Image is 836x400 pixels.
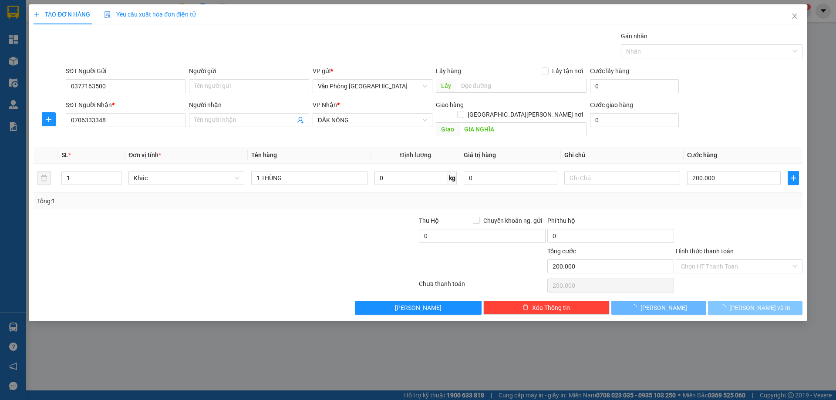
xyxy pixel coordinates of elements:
button: deleteXóa Thông tin [483,301,610,315]
span: Khác [134,171,239,185]
span: 0906 477 911 [66,38,91,54]
button: [PERSON_NAME] [611,301,706,315]
span: Giao hàng [436,101,464,108]
span: Lấy [436,79,456,93]
img: icon [104,11,111,18]
span: Cước hàng [687,151,717,158]
th: Ghi chú [561,147,684,164]
span: Giá trị hàng [464,151,496,158]
label: Gán nhãn [621,33,647,40]
span: Lấy hàng [436,67,461,74]
div: Người gửi [189,66,309,76]
span: Tên hàng [251,151,277,158]
div: Người nhận [189,100,309,110]
input: Cước giao hàng [590,113,679,127]
span: Thu Hộ [419,217,439,224]
span: close [791,13,798,20]
div: SĐT Người Gửi [66,66,185,76]
span: delete [522,304,529,311]
span: Lấy tận nơi [549,66,587,76]
span: SL [61,151,68,158]
span: BXTTDN1408250063 [92,58,167,67]
button: [PERSON_NAME] và In [708,301,802,315]
span: TẠO ĐƠN HÀNG [34,11,90,18]
div: Chưa thanh toán [418,279,546,294]
div: Tổng: 1 [37,196,323,206]
span: Tổng cước [547,248,576,255]
span: Xóa Thông tin [532,303,570,313]
span: Đơn vị tính [128,151,161,158]
button: Close [782,4,807,29]
span: loading [631,304,640,310]
input: Dọc đường [456,79,587,93]
img: logo [4,37,65,68]
span: Văn Phòng Đà Nẵng [318,80,427,93]
div: SĐT Người Nhận [66,100,185,110]
span: loading [720,304,729,310]
span: Định lượng [400,151,431,158]
span: Giao [436,122,459,136]
label: Cước giao hàng [590,101,633,108]
input: VD: Bàn, Ghế [251,171,367,185]
label: Hình thức thanh toán [676,248,734,255]
span: [PERSON_NAME] [640,303,687,313]
label: Cước lấy hàng [590,67,629,74]
span: kg [448,171,457,185]
span: plus [34,11,40,17]
button: delete [37,171,51,185]
span: ĐĂK NÔNG [318,114,427,127]
div: VP gửi [313,66,432,76]
span: Chuyển khoản ng. gửi [480,216,546,225]
span: [PERSON_NAME] [395,303,442,313]
span: user-add [297,117,304,124]
input: Ghi Chú [564,171,680,185]
span: VP Nhận [313,101,337,108]
button: [PERSON_NAME] [355,301,482,315]
input: 0 [464,171,557,185]
button: plus [788,171,799,185]
input: Dọc đường [459,122,587,136]
span: Yêu cầu xuất hóa đơn điện tử [104,11,196,18]
span: plus [42,116,55,123]
button: plus [42,112,56,126]
strong: PHIẾU BIÊN NHẬN [66,56,91,84]
span: [PERSON_NAME] và In [729,303,790,313]
input: Cước lấy hàng [590,79,679,93]
div: Phí thu hộ [547,216,674,229]
strong: Nhà xe QUỐC ĐẠT [66,8,91,36]
span: plus [788,175,799,182]
span: [GEOGRAPHIC_DATA][PERSON_NAME] nơi [464,110,587,119]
